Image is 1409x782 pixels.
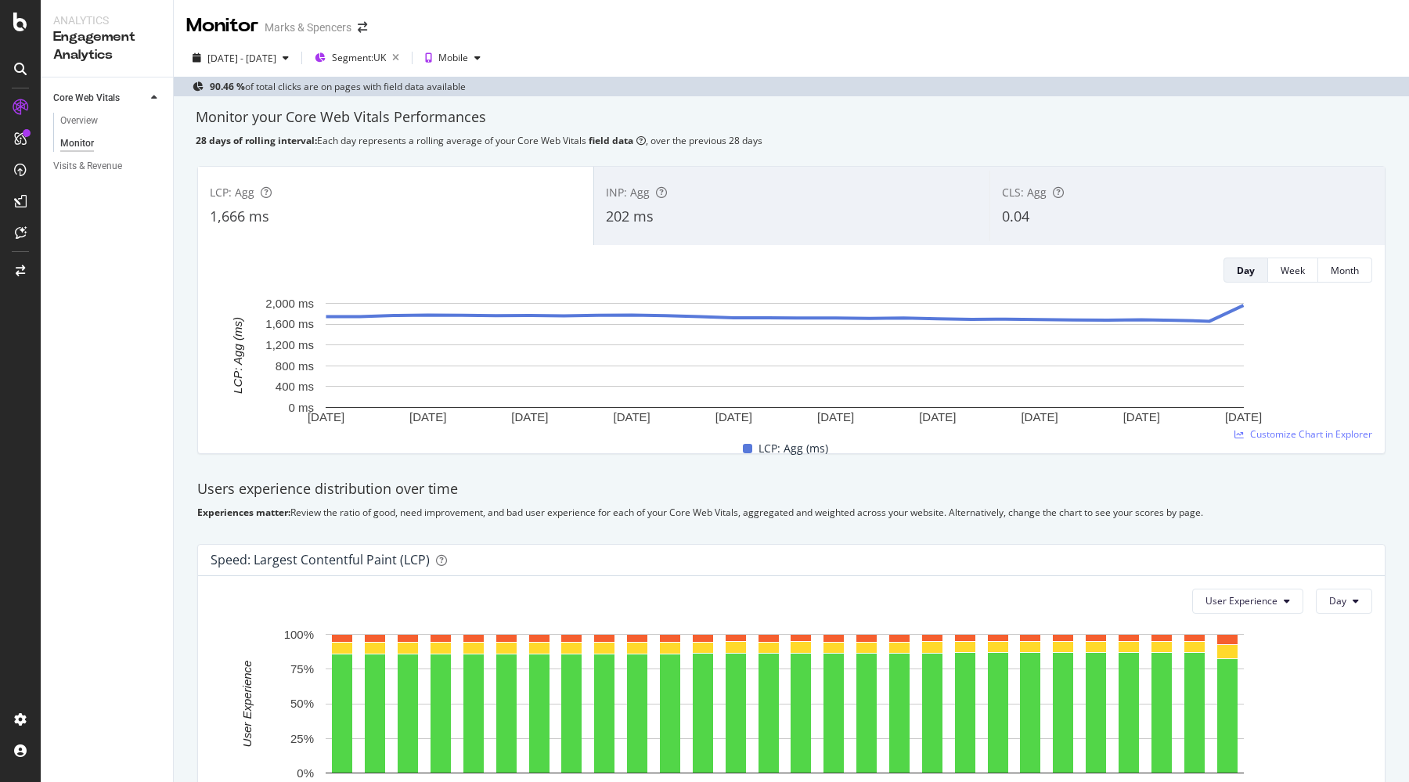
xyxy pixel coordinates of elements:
[1223,258,1268,283] button: Day
[1002,207,1029,225] span: 0.04
[715,410,752,423] text: [DATE]
[589,134,633,147] b: field data
[240,661,254,748] text: User Experience
[186,13,258,39] div: Monitor
[53,90,146,106] a: Core Web Vitals
[53,13,160,28] div: Analytics
[196,107,1387,128] div: Monitor your Core Web Vitals Performances
[358,22,367,33] div: arrow-right-arrow-left
[288,401,314,414] text: 0 ms
[1021,410,1058,423] text: [DATE]
[210,207,269,225] span: 1,666 ms
[53,28,160,64] div: Engagement Analytics
[186,45,295,70] button: [DATE] - [DATE]
[1331,264,1359,277] div: Month
[197,479,1386,499] div: Users experience distribution over time
[197,506,290,519] b: Experiences matter:
[817,410,854,423] text: [DATE]
[284,628,314,641] text: 100%
[511,410,548,423] text: [DATE]
[53,158,162,175] a: Visits & Revenue
[276,359,314,373] text: 800 ms
[332,51,386,64] span: Segment: UK
[438,53,468,63] div: Mobile
[265,297,314,310] text: 2,000 ms
[1318,258,1372,283] button: Month
[196,134,317,147] b: 28 days of rolling interval:
[60,135,162,152] a: Monitor
[276,380,314,393] text: 400 ms
[231,317,244,394] text: LCP: Agg (ms)
[210,80,245,93] b: 90.46 %
[265,338,314,351] text: 1,200 ms
[759,439,828,458] span: LCP: Agg (ms)
[1123,410,1160,423] text: [DATE]
[53,90,120,106] div: Core Web Vitals
[1225,410,1262,423] text: [DATE]
[1192,589,1303,614] button: User Experience
[197,506,1386,519] div: Review the ratio of good, need improvement, and bad user experience for each of your Core Web Vit...
[207,52,276,65] span: [DATE] - [DATE]
[290,731,314,744] text: 25%
[265,317,314,330] text: 1,600 ms
[606,185,650,200] span: INP: Agg
[1237,264,1255,277] div: Day
[1316,589,1372,614] button: Day
[919,410,956,423] text: [DATE]
[60,113,162,129] a: Overview
[308,410,344,423] text: [DATE]
[1234,427,1372,441] a: Customize Chart in Explorer
[297,766,314,780] text: 0%
[211,295,1358,427] svg: A chart.
[1329,594,1346,607] span: Day
[210,185,254,200] span: LCP: Agg
[409,410,446,423] text: [DATE]
[1002,185,1047,200] span: CLS: Agg
[290,662,314,676] text: 75%
[614,410,650,423] text: [DATE]
[606,207,654,225] span: 202 ms
[308,45,405,70] button: Segment:UK
[210,80,466,93] div: of total clicks are on pages with field data available
[1250,427,1372,441] span: Customize Chart in Explorer
[419,45,487,70] button: Mobile
[211,552,430,568] div: Speed: Largest Contentful Paint (LCP)
[1268,258,1318,283] button: Week
[60,135,94,152] div: Monitor
[53,158,122,175] div: Visits & Revenue
[196,134,1387,147] div: Each day represents a rolling average of your Core Web Vitals , over the previous 28 days
[1281,264,1305,277] div: Week
[1205,594,1277,607] span: User Experience
[60,113,98,129] div: Overview
[290,697,314,710] text: 50%
[265,20,351,35] div: Marks & Spencers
